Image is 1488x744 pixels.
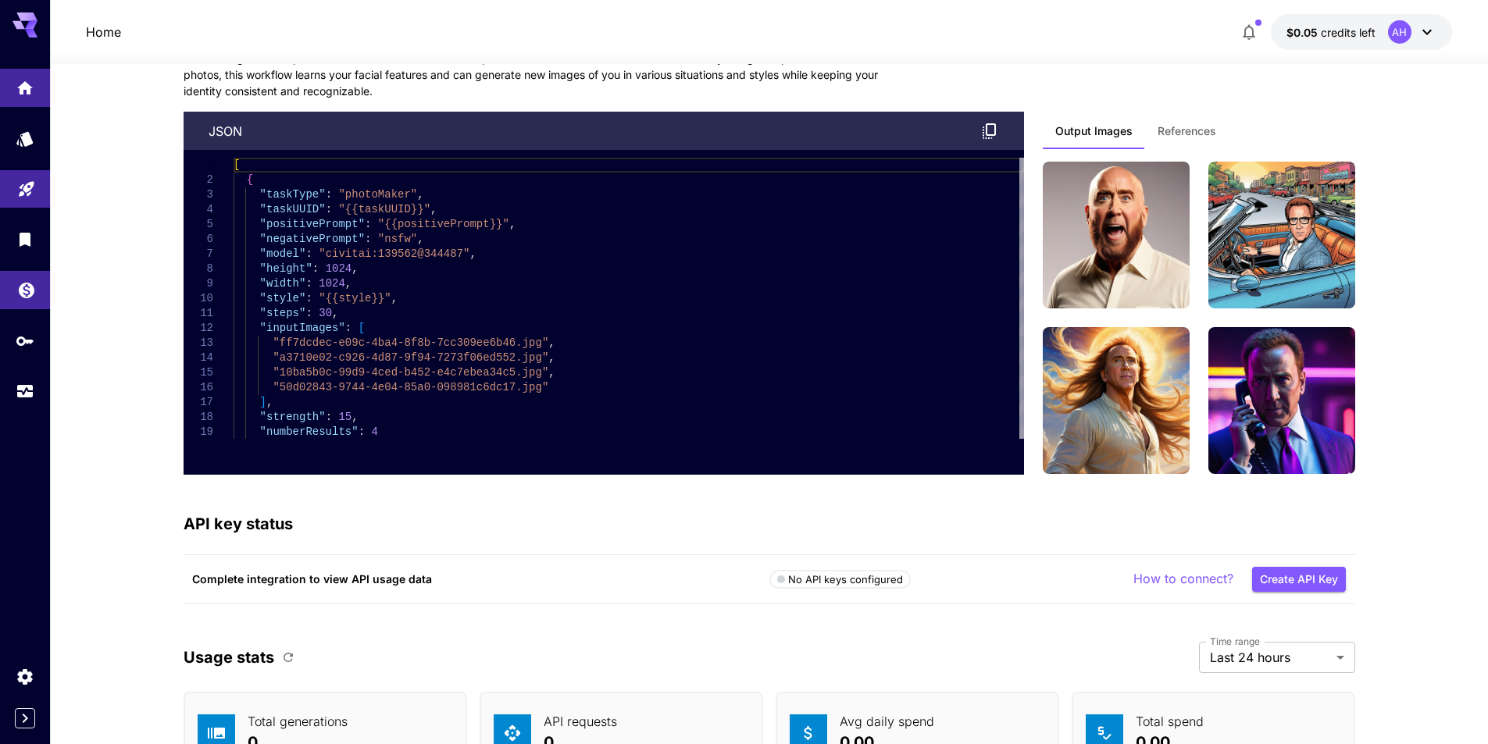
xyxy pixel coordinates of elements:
[1043,327,1190,474] img: man rwre long hair, enjoying sun and wind` - Style: `Fantasy art
[184,321,213,336] div: 12
[365,233,371,245] span: :
[1208,327,1355,474] img: closeup man rwre on the phone, wearing a suit
[259,411,325,423] span: "strength"
[15,708,35,728] button: Expand sidebar
[319,292,391,304] span: "{{style}}"
[548,366,555,379] span: ,
[338,411,351,423] span: 15
[508,218,515,230] span: ,
[16,382,34,401] div: Usage
[246,173,252,186] span: {
[1286,26,1321,39] span: $0.05
[319,277,345,290] span: 1024
[273,336,548,349] span: "ff7dcdec-e09c-4ba4-8f8b-7cc309ee6b46.jpg"
[1208,162,1355,308] img: man rwre in a convertible car
[312,262,318,275] span: :
[259,307,305,319] span: "steps"
[325,262,351,275] span: 1024
[1210,635,1260,648] label: Time range
[234,158,240,171] span: [
[544,712,617,731] p: API requests
[319,307,332,319] span: 30
[338,203,430,215] span: "{{taskUUID}}"
[273,351,548,364] span: "a3710e02-c926-4d87-9f94-7273f06ed552.jpg"
[184,425,213,440] div: 19
[184,173,213,187] div: 2
[184,395,213,410] div: 17
[184,247,213,262] div: 7
[16,73,34,93] div: Home
[184,336,213,351] div: 13
[259,425,358,438] span: "numberResults"
[1055,124,1133,138] span: Output Images
[305,277,312,290] span: :
[184,232,213,247] div: 6
[469,247,476,260] span: ,
[305,292,312,304] span: :
[1158,124,1216,138] span: References
[16,129,34,148] div: Models
[209,122,242,141] p: json
[259,247,305,260] span: "model"
[1133,569,1233,589] p: How to connect?
[17,276,36,295] div: Wallet
[259,203,325,215] span: "taskUUID"
[351,411,358,423] span: ,
[319,247,469,260] span: "civitai:139562@344487"
[16,331,34,351] div: API Keys
[248,712,348,731] p: Total generations
[1252,567,1346,593] button: Create API Key
[259,277,305,290] span: "width"
[184,306,213,321] div: 11
[548,351,555,364] span: ,
[273,366,548,379] span: "10ba5b0c-99d9-4ced-b452-e4c7ebea34c5.jpg"
[184,50,887,99] p: Create AI-generated portraits and avatars that maintain a person's likeness across different scen...
[344,322,351,334] span: :
[358,425,364,438] span: :
[325,411,331,423] span: :
[273,381,548,393] span: "50d02843-9744-4e04-85a0-098981c6dc17.jpg"
[417,233,423,245] span: ,
[1271,14,1452,50] button: $0.05AH
[184,646,274,669] p: Usage stats
[840,712,934,731] p: Avg daily spend
[184,202,213,217] div: 4
[184,158,213,173] div: 1
[305,307,312,319] span: :
[184,187,213,202] div: 3
[86,23,121,41] nav: breadcrumb
[777,572,904,588] div: No API keys configured
[184,351,213,365] div: 14
[377,218,508,230] span: "{{positivePrompt}}"
[358,322,364,334] span: [
[548,336,555,349] span: ,
[259,188,325,201] span: "taskType"
[391,292,397,304] span: ,
[325,188,331,201] span: :
[1286,24,1376,41] div: $0.05
[1043,162,1190,308] img: man rwre long hair, enjoying sun and wind
[1321,26,1376,39] span: credits left
[259,322,344,334] span: "inputImages"
[266,396,273,408] span: ,
[259,233,364,245] span: "negativePrompt"
[184,291,213,306] div: 10
[86,23,121,41] a: Home
[325,203,331,215] span: :
[184,410,213,425] div: 18
[184,380,213,395] div: 16
[184,512,293,536] p: API key status
[184,365,213,380] div: 15
[16,667,34,686] div: Settings
[259,218,364,230] span: "positivePrompt"
[332,307,338,319] span: ,
[1388,20,1411,44] div: AH
[192,571,769,587] p: Complete integration to view API usage data
[17,174,36,194] div: Playground
[305,247,312,260] span: :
